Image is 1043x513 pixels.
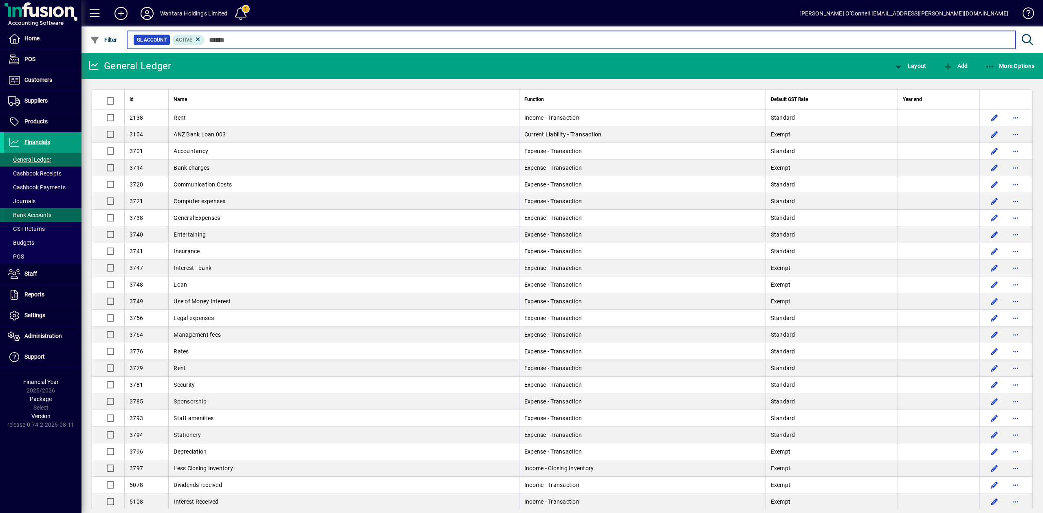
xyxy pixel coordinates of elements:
span: Exempt [771,482,791,488]
button: Edit [988,128,1001,141]
span: Standard [771,215,795,221]
span: 3776 [130,348,143,355]
span: 3797 [130,465,143,471]
span: Standard [771,148,795,154]
span: Rates [174,348,189,355]
span: Expense - Transaction [524,448,582,455]
span: 3749 [130,298,143,305]
span: 3793 [130,415,143,421]
span: 3714 [130,164,143,171]
button: More options [1009,311,1022,324]
span: Interest Received [174,498,218,505]
button: Profile [134,6,160,21]
span: Expense - Transaction [524,181,582,188]
span: Income - Closing Inventory [524,465,594,471]
button: More options [1009,295,1022,308]
span: Expense - Transaction [524,248,582,254]
span: Rent [174,114,186,121]
span: Expense - Transaction [524,415,582,421]
button: Edit [988,328,1001,341]
span: Standard [771,415,795,421]
button: Edit [988,362,1001,375]
a: Reports [4,285,81,305]
span: Exempt [771,498,791,505]
span: Package [30,396,52,402]
app-page-header-button: View chart layout [885,59,935,73]
span: Staff amenities [174,415,213,421]
span: 3748 [130,281,143,288]
span: 3764 [130,331,143,338]
span: Support [24,353,45,360]
span: Version [31,413,51,419]
span: 3721 [130,198,143,204]
span: 3740 [130,231,143,238]
span: 3756 [130,315,143,321]
span: Exempt [771,298,791,305]
span: Financial Year [23,379,59,385]
button: Edit [988,161,1001,174]
span: POS [24,56,35,62]
span: Rent [174,365,186,371]
span: Reports [24,291,44,298]
span: More Options [985,63,1035,69]
span: Standard [771,231,795,238]
span: Settings [24,312,45,318]
span: Expense - Transaction [524,198,582,204]
button: More options [1009,111,1022,124]
a: Customers [4,70,81,90]
span: Add [943,63,968,69]
span: Communication Costs [174,181,232,188]
span: POS [8,253,24,260]
button: Edit [988,462,1001,475]
button: Edit [988,195,1001,208]
a: POS [4,250,81,263]
span: Insurance [174,248,200,254]
span: 3741 [130,248,143,254]
button: Edit [988,412,1001,425]
button: More options [1009,445,1022,458]
span: Cashbook Payments [8,184,66,191]
button: Filter [88,33,119,47]
button: More options [1009,178,1022,191]
span: Standard [771,198,795,204]
span: Standard [771,181,795,188]
button: Layout [891,59,928,73]
button: Edit [988,178,1001,191]
span: Computer expenses [174,198,225,204]
a: Cashbook Payments [4,180,81,194]
span: Budgets [8,239,34,246]
span: Customers [24,77,52,83]
span: General Ledger [8,156,51,163]
button: Edit [988,478,1001,491]
button: Edit [988,211,1001,224]
a: Settings [4,305,81,326]
span: Expense - Transaction [524,365,582,371]
span: Legal expenses [174,315,214,321]
button: More options [1009,328,1022,341]
button: More options [1009,161,1022,174]
button: Edit [988,428,1001,441]
div: General Ledger [88,59,172,72]
span: Function [524,95,544,104]
span: Default GST Rate [771,95,808,104]
span: Expense - Transaction [524,432,582,438]
span: Income - Transaction [524,114,579,121]
span: Income - Transaction [524,498,579,505]
span: Suppliers [24,97,48,104]
button: Edit [988,145,1001,158]
button: Edit [988,261,1001,274]
span: Administration [24,333,62,339]
button: Edit [988,445,1001,458]
span: Expense - Transaction [524,348,582,355]
span: 3781 [130,381,143,388]
button: Edit [988,295,1001,308]
span: Expense - Transaction [524,298,582,305]
span: Products [24,118,48,125]
button: Edit [988,311,1001,324]
span: 3701 [130,148,143,154]
span: 3796 [130,448,143,455]
span: Layout [893,63,926,69]
span: Exempt [771,448,791,455]
span: Expense - Transaction [524,164,582,171]
span: Expense - Transaction [524,215,582,221]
